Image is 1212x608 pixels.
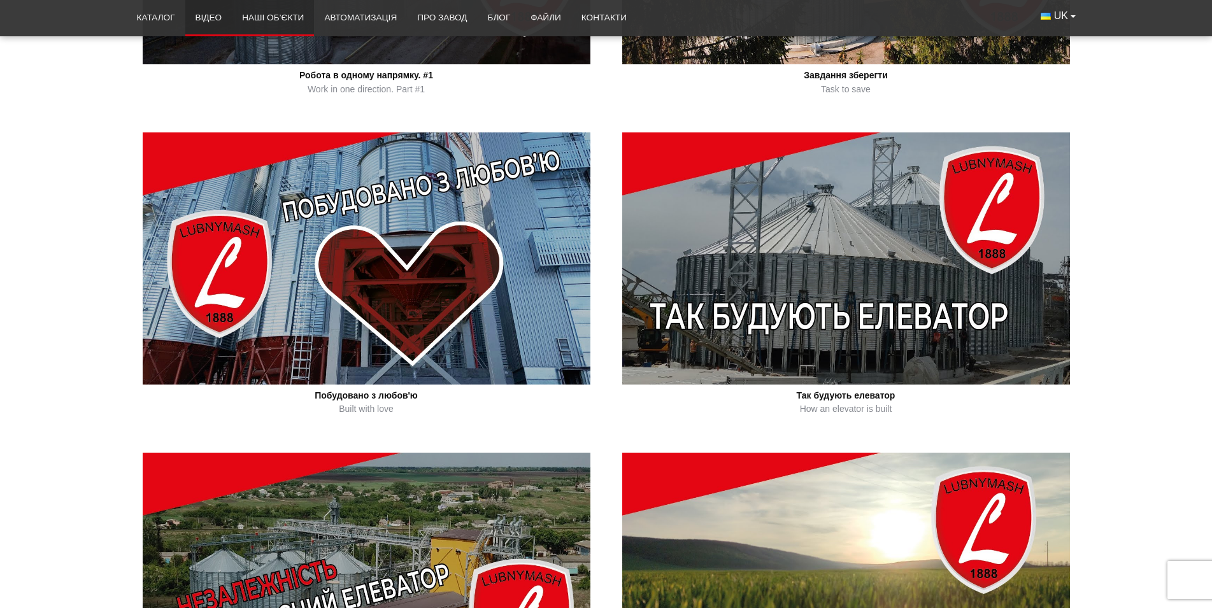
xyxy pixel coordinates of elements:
[314,4,407,32] a: Автоматизація
[627,403,1065,416] div: How an elevator is built
[520,4,571,32] a: Файли
[627,83,1065,96] div: Task to save
[185,4,232,32] a: Відео
[232,4,314,32] a: Наші об’єкти
[1041,13,1051,20] img: Українська
[571,4,637,32] a: Контакти
[407,4,477,32] a: Про завод
[627,390,1065,402] div: Так будують елеватор
[127,4,185,32] a: Каталог
[1054,9,1068,23] span: UK
[1030,4,1085,28] button: UK
[148,390,585,402] div: Побудовано з любов'ю
[477,4,520,32] a: Блог
[627,69,1065,82] div: Завдання зберегти
[148,83,585,96] div: Work in one direction. Part #1
[148,403,585,416] div: Built with love
[148,69,585,82] div: Робота в одному напрямку. #1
